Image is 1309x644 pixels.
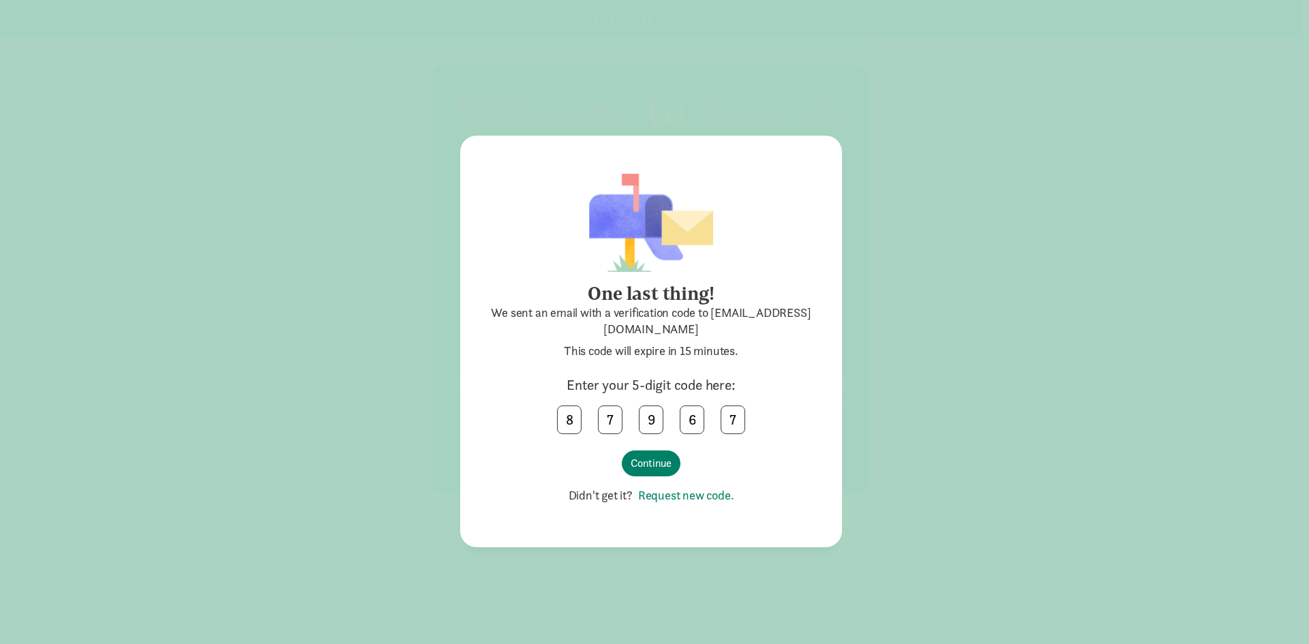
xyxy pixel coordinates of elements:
[487,283,815,305] div: One last thing!
[633,487,734,503] a: Request new code.
[622,450,680,476] button: Continue
[487,487,815,504] p: Didn't get it?
[487,343,815,359] p: This code will expire in 15 minutes.
[487,305,815,337] p: We sent an email with a verification code to [EMAIL_ADDRESS][DOMAIN_NAME]
[487,375,815,395] div: Enter your 5-digit code here:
